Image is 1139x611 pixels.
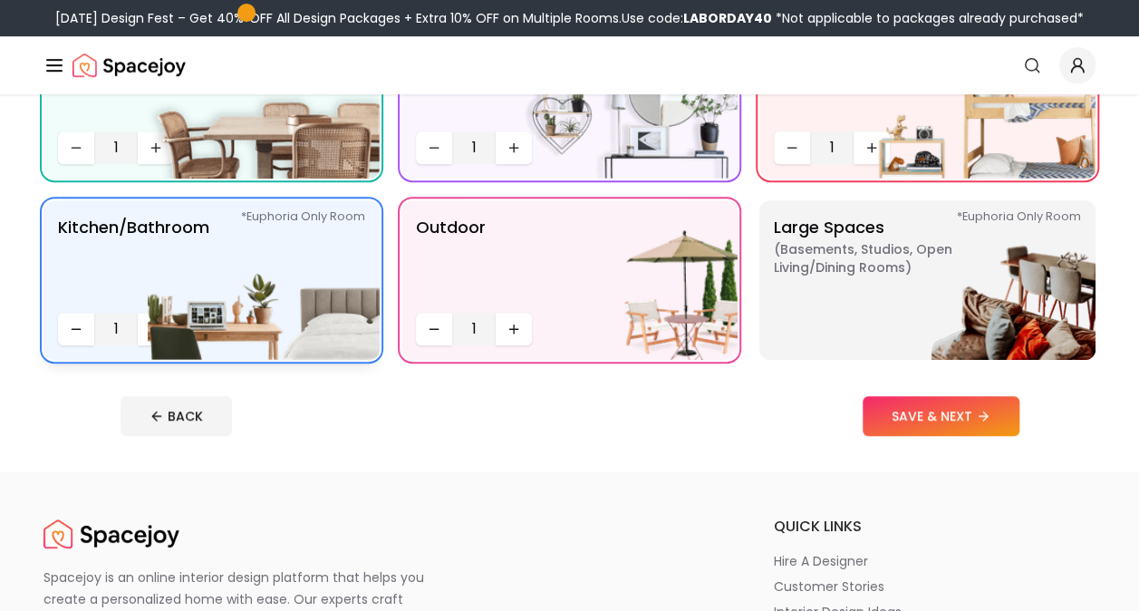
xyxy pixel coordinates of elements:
a: customer stories [774,577,1096,596]
button: Increase quantity [854,131,890,164]
button: Increase quantity [138,131,174,164]
img: Large Spaces *Euphoria Only [864,200,1096,360]
p: Large Spaces [774,215,1000,345]
span: 1 [459,318,488,340]
p: customer stories [774,577,884,596]
span: 1 [101,137,130,159]
button: Increase quantity [496,313,532,345]
span: 1 [459,137,488,159]
p: Outdoor [416,215,486,305]
span: ( Basements, Studios, Open living/dining rooms ) [774,240,1000,276]
img: Spacejoy Logo [72,47,186,83]
span: *Not applicable to packages already purchased* [772,9,1084,27]
a: Spacejoy [72,47,186,83]
button: Decrease quantity [58,313,94,345]
button: Decrease quantity [58,131,94,164]
span: Use code: [622,9,772,27]
img: Kitchen/Bathroom *Euphoria Only [148,200,380,360]
span: 1 [817,137,846,159]
img: Spacejoy Logo [43,516,179,552]
div: [DATE] Design Fest – Get 40% OFF All Design Packages + Extra 10% OFF on Multiple Rooms. [55,9,1084,27]
button: Increase quantity [496,131,532,164]
h6: quick links [774,516,1096,538]
button: BACK [121,396,232,436]
img: entryway [506,19,738,179]
img: Outdoor [506,200,738,360]
a: hire a designer [774,552,1096,570]
b: LABORDAY40 [683,9,772,27]
button: Decrease quantity [416,313,452,345]
button: Decrease quantity [774,131,810,164]
p: hire a designer [774,552,868,570]
button: Decrease quantity [416,131,452,164]
img: Dining Room [148,19,380,179]
button: Increase quantity [138,313,174,345]
span: 1 [101,318,130,340]
button: SAVE & NEXT [863,396,1019,436]
nav: Global [43,36,1096,94]
a: Spacejoy [43,516,179,552]
img: Kids' Bedroom/Nursery [864,19,1096,179]
p: Kitchen/Bathroom [58,215,209,305]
